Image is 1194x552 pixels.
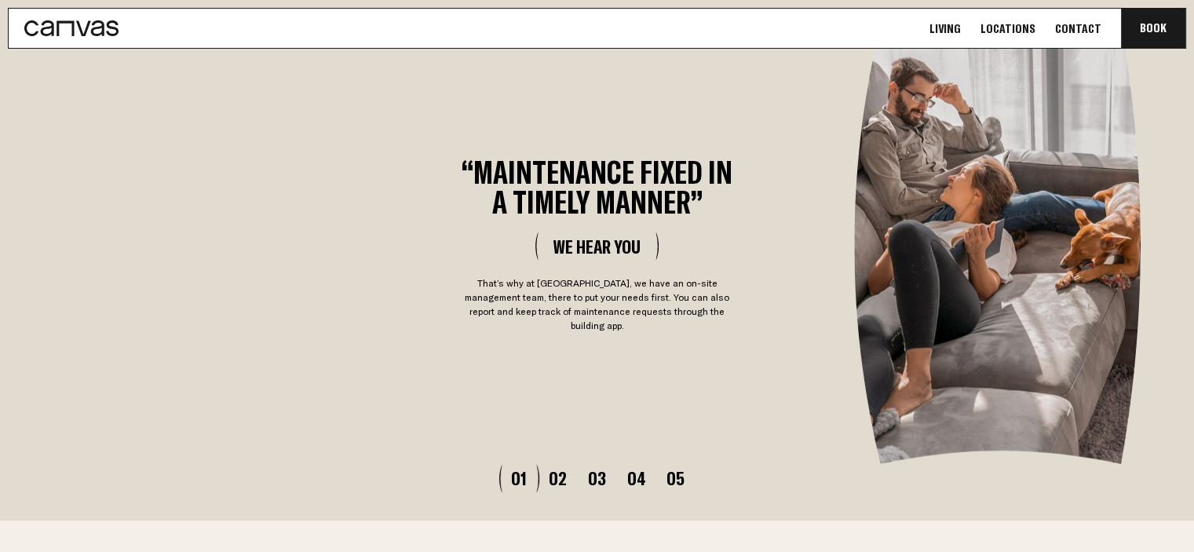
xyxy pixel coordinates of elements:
a: Locations [976,20,1040,37]
a: Contact [1050,20,1106,37]
button: 05 [656,469,696,488]
blockquote: “ Maintenance fixed in a timely manner ” [462,157,732,217]
button: 01 [499,469,539,488]
a: Living [925,20,966,37]
div: We Hear You [535,232,659,261]
p: That’s why at [GEOGRAPHIC_DATA], we have an on-site management team, there to put your needs firs... [456,276,739,333]
button: 04 [617,469,656,488]
img: 0c1116825ac017376622683b941a8cccb4eee544-1125x1688.jpg [854,25,1147,464]
button: Book [1121,9,1185,48]
button: 03 [578,469,617,488]
button: 02 [539,469,578,488]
